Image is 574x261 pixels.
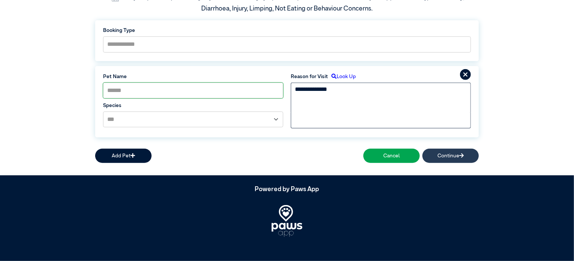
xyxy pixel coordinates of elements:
[363,149,420,163] button: Cancel
[103,102,283,109] label: Species
[328,73,356,80] label: Look Up
[95,149,152,163] button: Add Pet
[291,73,328,80] label: Reason for Visit
[272,205,302,237] img: PawsApp
[103,73,283,80] label: Pet Name
[103,27,471,34] label: Booking Type
[422,149,479,163] button: Continue
[95,186,479,193] h5: Powered by Paws App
